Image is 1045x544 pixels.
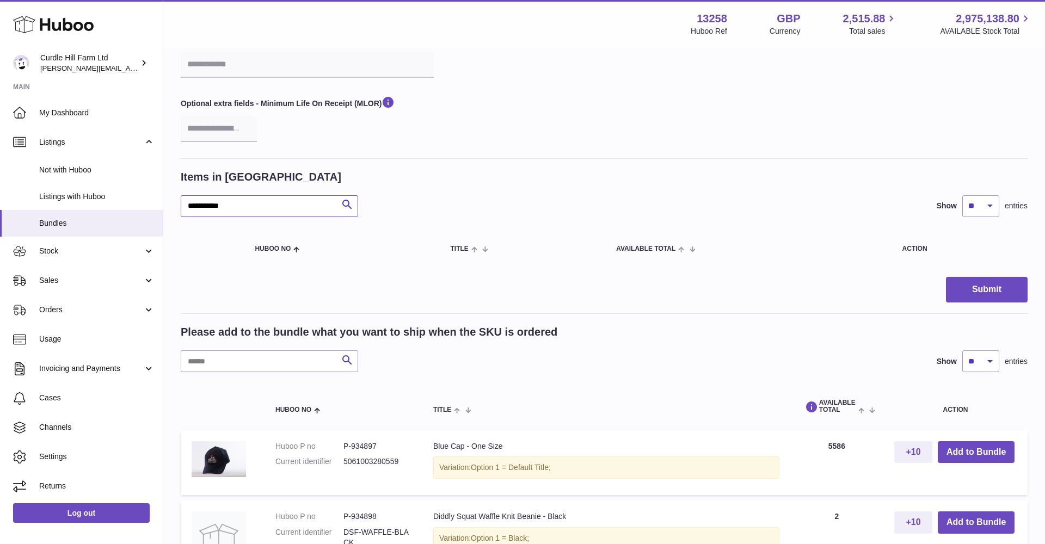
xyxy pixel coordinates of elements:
dt: Current identifier [275,456,343,467]
span: entries [1005,356,1028,367]
h2: Please add to the bundle what you want to ship when the SKU is ordered [181,325,557,339]
div: Huboo Ref [691,26,727,36]
span: Cases [39,393,155,403]
span: Listings with Huboo [39,191,155,202]
span: Channels [39,422,155,432]
button: +10 [894,511,932,534]
span: Usage [39,334,155,344]
div: Currency [770,26,801,36]
label: Show [937,201,957,211]
span: Stock [39,246,143,256]
img: miranda@diddlysquatfarmshop.com [13,55,29,71]
span: 2,515.88 [843,11,886,26]
span: Returns [39,481,155,491]
dd: P-934898 [343,511,411,522]
span: AVAILABLE Total [616,245,675,252]
span: Option 1 = Default Title; [471,463,551,472]
button: Submit [946,277,1028,302]
dt: Huboo P no [275,511,343,522]
span: Title [433,406,451,413]
span: Total sales [849,26,898,36]
span: Not with Huboo [39,165,155,175]
span: [PERSON_NAME][EMAIL_ADDRESS][DOMAIN_NAME] [40,64,218,72]
span: 2,975,138.80 [956,11,1019,26]
div: Action [902,245,1017,252]
dd: P-934897 [343,441,411,452]
span: Sales [39,275,143,286]
span: Huboo no [255,245,291,252]
th: Action [883,388,1028,424]
span: My Dashboard [39,108,155,118]
span: Settings [39,452,155,462]
span: Listings [39,137,143,147]
a: 2,975,138.80 AVAILABLE Stock Total [940,11,1032,36]
a: Log out [13,503,150,523]
span: Huboo no [275,406,311,413]
label: Show [937,356,957,367]
label: Optional extra fields - Minimum Life On Receipt (MLOR) [181,95,434,113]
span: Bundles [39,218,155,228]
span: AVAILABLE Total [801,399,856,413]
button: Add to Bundle [938,511,1015,534]
div: Variation: [433,456,779,479]
td: Blue Cap - One Size [422,430,790,496]
button: Add to Bundle [938,441,1015,463]
strong: GBP [777,11,800,26]
span: Option 1 = Black; [471,534,529,542]
button: +10 [894,441,932,463]
img: Blue Cap - One Size [192,441,246,478]
strong: 13258 [697,11,727,26]
a: 2,515.88 Total sales [843,11,898,36]
div: Curdle Hill Farm Ltd [40,53,138,73]
dt: Huboo P no [275,441,343,452]
span: AVAILABLE Stock Total [940,26,1032,36]
span: entries [1005,201,1028,211]
span: Title [451,245,469,252]
span: Invoicing and Payments [39,363,143,374]
h2: Items in [GEOGRAPHIC_DATA] [181,170,341,184]
dd: 5061003280559 [343,456,411,467]
span: Orders [39,305,143,315]
td: 5586 [790,430,883,496]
